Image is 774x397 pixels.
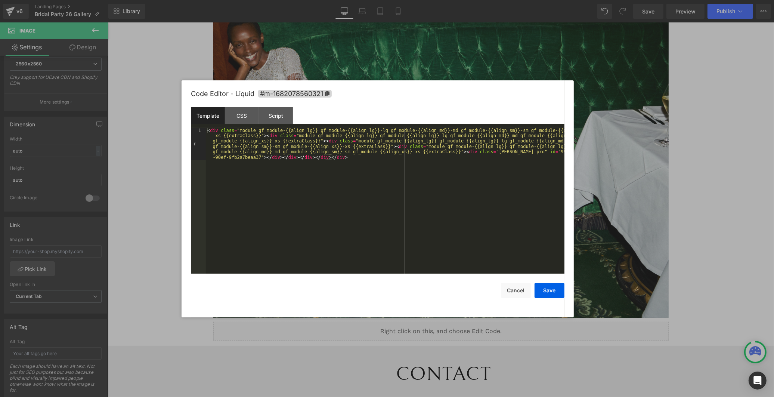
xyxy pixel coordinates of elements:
div: CSS [225,107,259,124]
div: Script [259,107,293,124]
div: Template [191,107,225,124]
span: CONTACT [288,341,383,363]
span: Code Editor - Liquid [191,90,254,98]
button: Cancel [501,283,531,298]
div: Open Intercom Messenger [749,372,767,390]
div: 1 [191,128,206,160]
span: Click to copy [258,90,332,98]
button: Save [535,283,564,298]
